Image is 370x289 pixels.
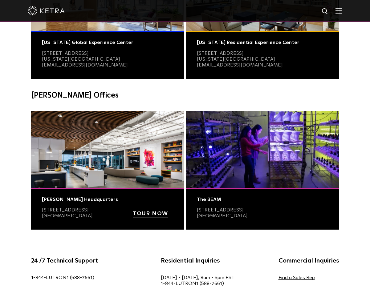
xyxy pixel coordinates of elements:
[31,256,117,266] h5: 24 /7 Technical Support
[321,8,329,15] img: search icon
[31,111,184,188] img: 036-collaboration-studio-2 copy
[279,275,315,280] a: Find a Sales Rep
[42,207,89,212] a: [STREET_ADDRESS]
[31,275,94,280] a: 1-844-LUTRON1 (588-7661)
[42,57,120,62] a: [US_STATE][GEOGRAPHIC_DATA]
[42,213,93,218] a: [GEOGRAPHIC_DATA]
[42,40,173,46] div: [US_STATE] Global Experience Center
[197,62,283,67] a: [EMAIL_ADDRESS][DOMAIN_NAME]
[197,213,248,218] a: [GEOGRAPHIC_DATA]
[197,57,275,62] a: [US_STATE][GEOGRAPHIC_DATA]
[42,62,128,67] a: [EMAIL_ADDRESS][DOMAIN_NAME]
[335,8,342,14] img: Hamburger%20Nav.svg
[197,207,244,212] a: [STREET_ADDRESS]
[42,197,173,203] div: [PERSON_NAME] Headquarters
[28,6,65,15] img: ketra-logo-2019-white
[31,90,339,101] h4: [PERSON_NAME] Offices
[186,111,339,188] img: Austin Photo@2x
[133,211,168,216] strong: TOUR NOW
[197,40,328,46] div: [US_STATE] Residential Experience Center
[161,256,234,266] h5: Residential Inquiries
[197,197,328,203] div: The BEAM
[279,256,339,266] h5: Commercial Inquiries
[161,275,234,287] p: [DATE] - [DATE], 8am - 5pm EST
[161,281,224,286] a: 1-844-LUTRON1 (588-7661)
[133,211,168,218] a: TOUR NOW
[197,51,244,56] a: [STREET_ADDRESS]
[42,51,89,56] a: [STREET_ADDRESS]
